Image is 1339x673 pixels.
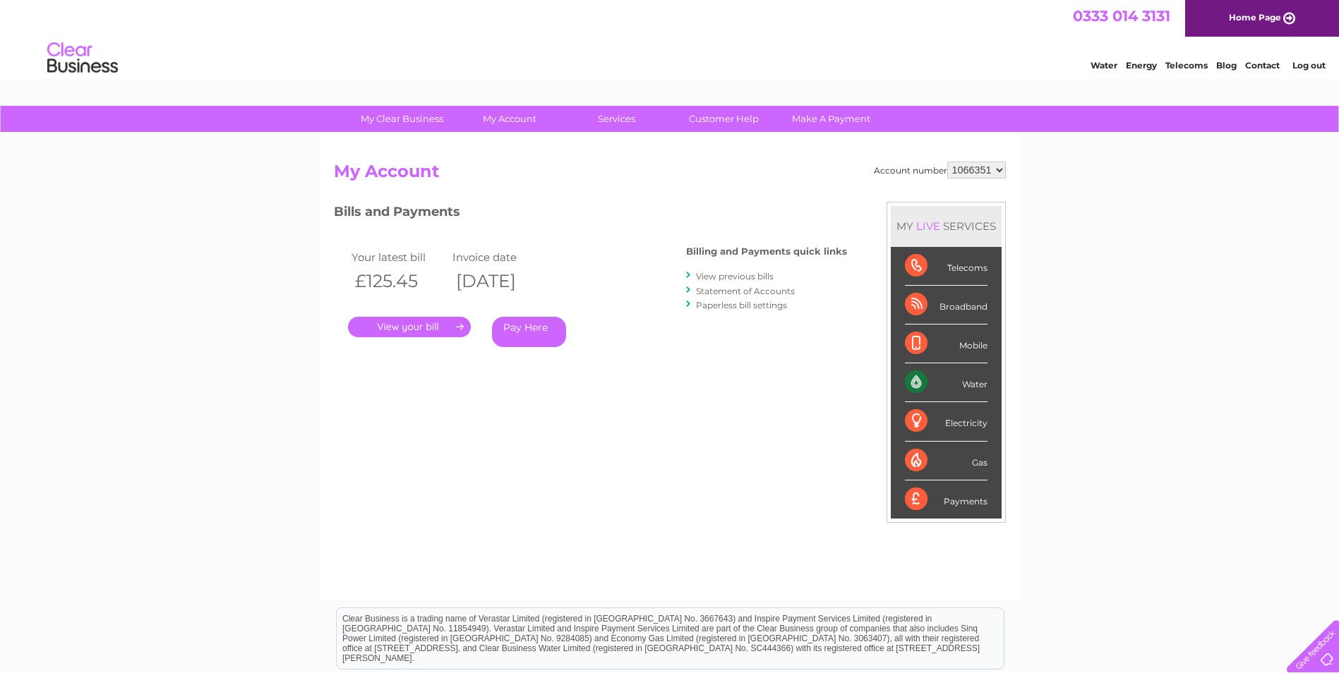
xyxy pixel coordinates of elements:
[337,8,1004,68] div: Clear Business is a trading name of Verastar Limited (registered in [GEOGRAPHIC_DATA] No. 3667643...
[334,162,1006,188] h2: My Account
[449,248,551,267] td: Invoice date
[1126,60,1157,71] a: Energy
[913,219,943,233] div: LIVE
[696,271,774,281] a: View previous bills
[905,247,987,286] div: Telecoms
[905,286,987,325] div: Broadband
[449,267,551,296] th: [DATE]
[1292,60,1326,71] a: Log out
[334,202,847,226] h3: Bills and Payments
[1091,60,1117,71] a: Water
[348,267,450,296] th: £125.45
[905,402,987,441] div: Electricity
[348,317,471,337] a: .
[696,300,787,310] a: Paperless bill settings
[344,106,460,132] a: My Clear Business
[47,37,119,80] img: logo.png
[905,363,987,402] div: Water
[686,246,847,257] h4: Billing and Payments quick links
[666,106,782,132] a: Customer Help
[1165,60,1208,71] a: Telecoms
[1073,7,1170,25] a: 0333 014 3131
[451,106,568,132] a: My Account
[773,106,889,132] a: Make A Payment
[874,162,1006,178] div: Account number
[348,248,450,267] td: Your latest bill
[1245,60,1280,71] a: Contact
[492,317,566,347] a: Pay Here
[905,325,987,363] div: Mobile
[905,442,987,480] div: Gas
[558,106,675,132] a: Services
[905,480,987,519] div: Payments
[1216,60,1237,71] a: Blog
[696,286,795,296] a: Statement of Accounts
[891,206,1002,246] div: MY SERVICES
